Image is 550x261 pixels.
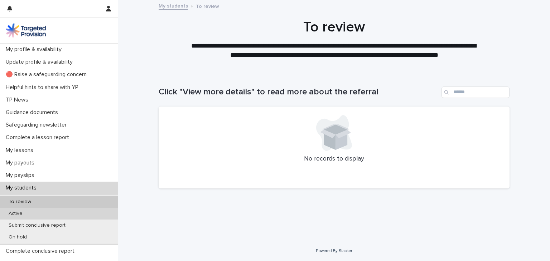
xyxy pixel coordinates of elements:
p: Complete conclusive report [3,248,80,255]
h1: To review [159,19,510,36]
p: My payouts [3,159,40,166]
p: No records to display [167,155,501,163]
p: Safeguarding newsletter [3,122,72,128]
input: Search [442,87,510,98]
p: Helpful hints to share with YP [3,84,84,91]
p: Active [3,211,28,217]
p: My students [3,184,42,191]
a: My students [159,1,188,10]
p: To review [3,199,37,205]
p: 🔴 Raise a safeguarding concern [3,71,92,78]
p: Submit conclusive report [3,222,71,228]
a: Powered By Stacker [316,248,352,253]
h1: Click "View more details" to read more about the referral [159,87,439,97]
p: Complete a lesson report [3,134,75,141]
p: My profile & availability [3,46,67,53]
p: To review [196,2,219,10]
p: My payslips [3,172,40,179]
p: On hold [3,234,33,240]
p: Guidance documents [3,109,64,116]
img: M5nRWzHhSzIhMunXDL62 [6,23,46,38]
p: TP News [3,97,34,103]
p: My lessons [3,147,39,154]
p: Update profile & availability [3,59,78,65]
